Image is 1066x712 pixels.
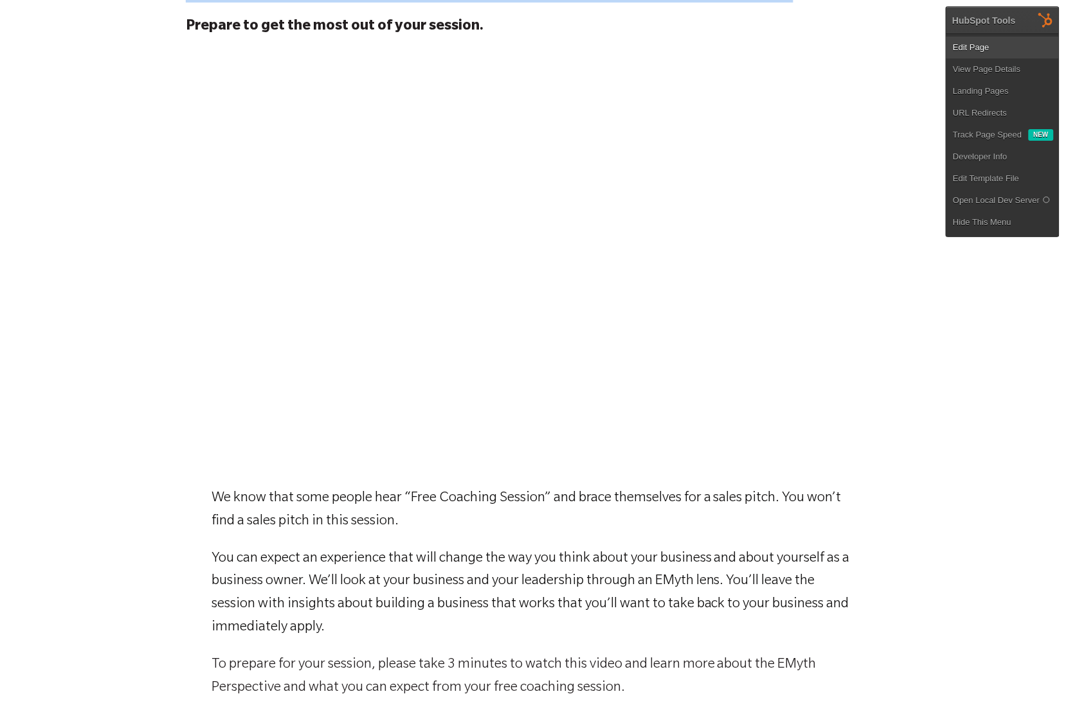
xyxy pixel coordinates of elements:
div: New [1029,129,1054,141]
a: Edit Page [946,37,1059,58]
div: HubSpot Tools Edit PageView Page DetailsLanding PagesURL Redirects Track Page Speed New Developer... [946,6,1060,237]
span: We know that some people hear “Free Coaching Session” and brace themselves for a sales pitch. You... [212,491,842,530]
iframe: HubSpot Video [186,58,880,449]
a: Hide This Menu [946,211,1059,233]
span: You can expect an experience that will change the way you think about your business and about you... [212,551,850,636]
a: View Page Details [946,58,1059,80]
div: HubSpot Tools [952,15,1016,26]
iframe: Chat Widget [779,619,1066,712]
img: HubSpot Tools Menu Toggle [1033,6,1060,33]
a: Edit Template File [946,168,1059,190]
a: Open Local Dev Server [946,190,1059,211]
a: Landing Pages [946,80,1059,102]
a: Track Page Speed [946,124,1028,146]
p: To prepare for your session, please take 3 minutes to watch this video and learn more about the E... [212,654,854,700]
h3: Prepare to get the most out of your session. [186,17,880,37]
a: Developer Info [946,146,1059,168]
a: URL Redirects [946,102,1059,124]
